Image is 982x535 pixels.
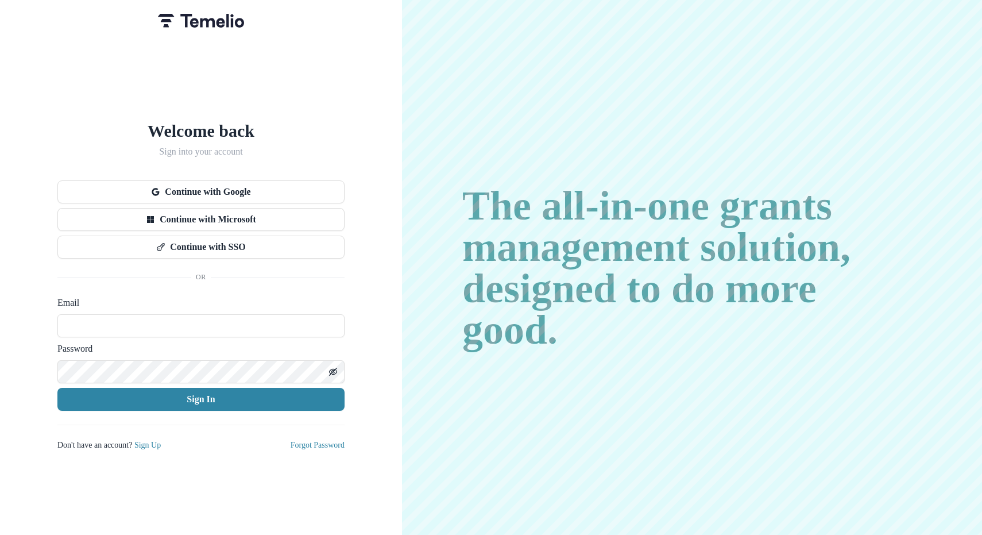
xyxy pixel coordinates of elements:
[57,146,345,157] h2: Sign into your account
[57,208,345,231] button: Continue with Microsoft
[57,236,345,259] button: Continue with SSO
[57,342,338,356] label: Password
[57,296,338,310] label: Email
[57,180,345,203] button: Continue with Google
[134,441,161,449] a: Sign Up
[57,388,345,411] button: Sign In
[57,121,345,141] h1: Welcome back
[324,363,342,381] button: Toggle password visibility
[57,439,161,451] p: Don't have an account?
[291,441,345,449] a: Forgot Password
[158,14,244,28] img: Temelio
